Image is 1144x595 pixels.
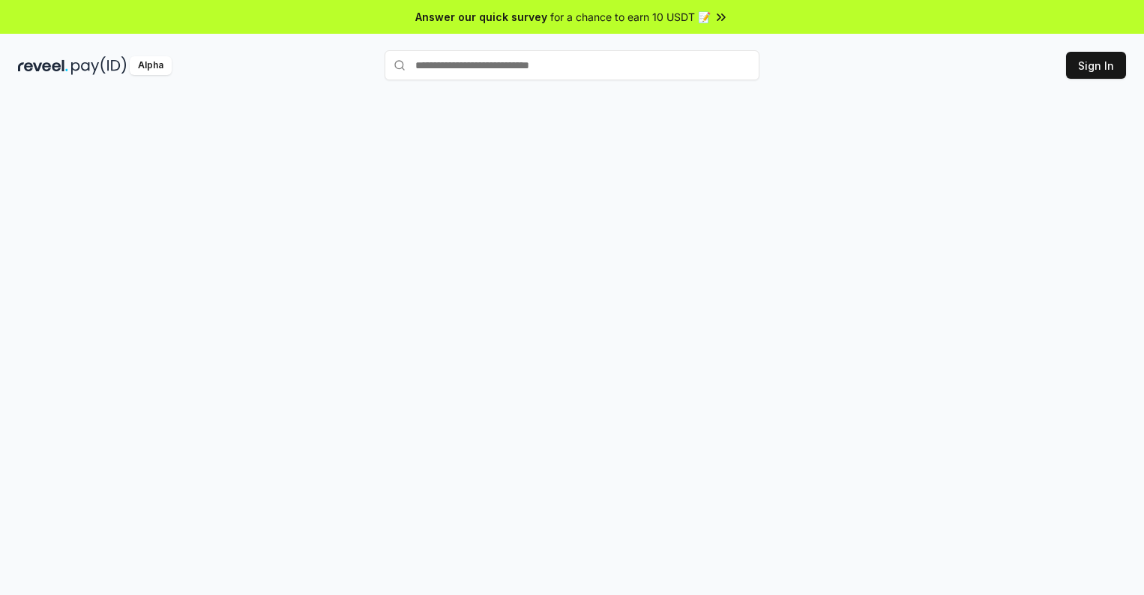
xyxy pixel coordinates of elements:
[550,9,711,25] span: for a chance to earn 10 USDT 📝
[130,56,172,75] div: Alpha
[415,9,547,25] span: Answer our quick survey
[1066,52,1126,79] button: Sign In
[18,56,68,75] img: reveel_dark
[71,56,127,75] img: pay_id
